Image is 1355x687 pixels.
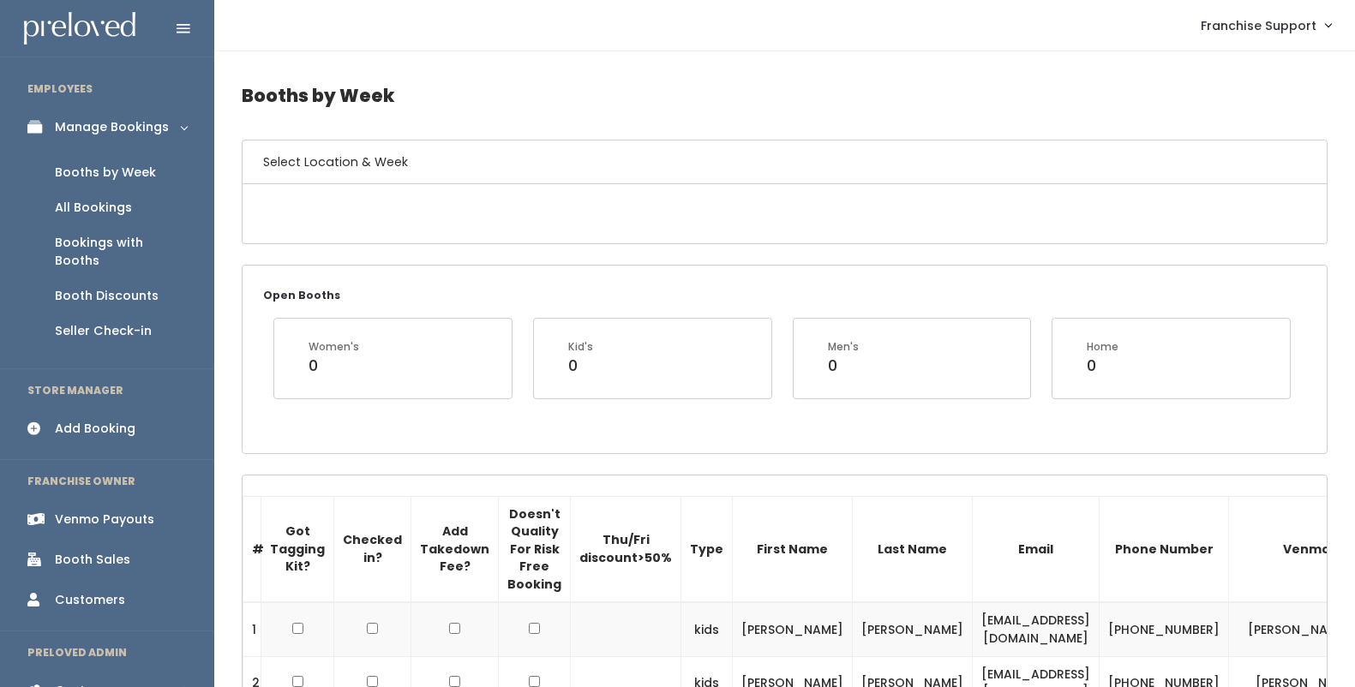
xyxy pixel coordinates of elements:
[499,496,571,602] th: Doesn't Quality For Risk Free Booking
[828,339,859,355] div: Men's
[55,551,130,569] div: Booth Sales
[1087,339,1118,355] div: Home
[55,199,132,217] div: All Bookings
[24,12,135,45] img: preloved logo
[261,496,334,602] th: Got Tagging Kit?
[853,602,973,656] td: [PERSON_NAME]
[571,496,681,602] th: Thu/Fri discount>50%
[55,118,169,136] div: Manage Bookings
[242,72,1328,119] h4: Booths by Week
[55,591,125,609] div: Customers
[973,602,1100,656] td: [EMAIL_ADDRESS][DOMAIN_NAME]
[733,496,853,602] th: First Name
[55,287,159,305] div: Booth Discounts
[681,496,733,602] th: Type
[55,164,156,182] div: Booths by Week
[568,355,593,377] div: 0
[1100,496,1229,602] th: Phone Number
[828,355,859,377] div: 0
[973,496,1100,602] th: Email
[733,602,853,656] td: [PERSON_NAME]
[243,140,1327,184] h6: Select Location & Week
[243,496,261,602] th: #
[55,511,154,529] div: Venmo Payouts
[55,234,187,270] div: Bookings with Booths
[853,496,973,602] th: Last Name
[243,602,261,656] td: 1
[1087,355,1118,377] div: 0
[1184,7,1348,44] a: Franchise Support
[55,420,135,438] div: Add Booking
[411,496,499,602] th: Add Takedown Fee?
[263,288,340,302] small: Open Booths
[681,602,733,656] td: kids
[1100,602,1229,656] td: [PHONE_NUMBER]
[309,339,359,355] div: Women's
[334,496,411,602] th: Checked in?
[55,322,152,340] div: Seller Check-in
[309,355,359,377] div: 0
[568,339,593,355] div: Kid's
[1201,16,1316,35] span: Franchise Support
